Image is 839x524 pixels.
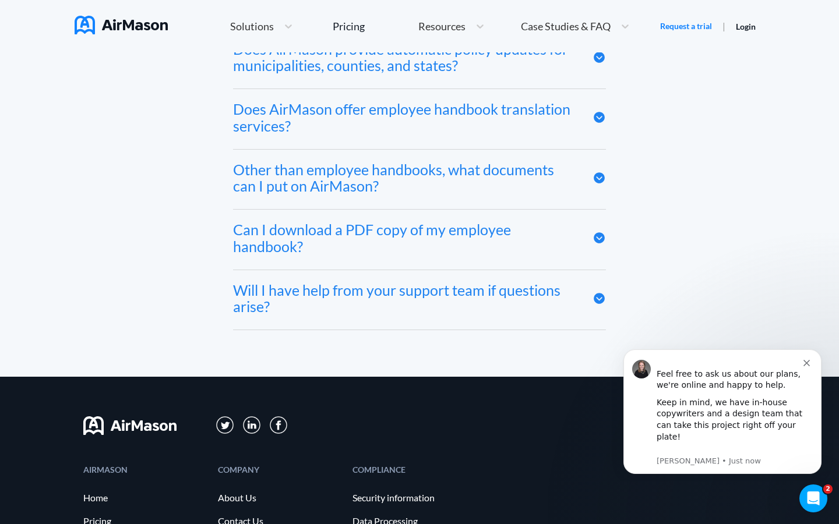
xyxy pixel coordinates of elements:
[233,161,575,195] div: Other than employee handbooks, what documents can I put on AirMason?
[606,339,839,481] iframe: Intercom notifications message
[233,282,575,316] div: Will I have help from your support team if questions arise?
[83,416,177,435] img: svg+xml;base64,PHN2ZyB3aWR0aD0iMTYwIiBoZWlnaHQ9IjMyIiB2aWV3Qm94PSIwIDAgMTYwIDMyIiBmaWxsPSJub25lIi...
[352,493,475,503] a: Security information
[83,493,206,503] a: Home
[333,21,365,31] div: Pricing
[418,21,466,31] span: Resources
[270,416,287,434] img: svg+xml;base64,PD94bWwgdmVyc2lvbj0iMS4wIiBlbmNvZGluZz0iVVRGLTgiPz4KPHN2ZyB3aWR0aD0iMzBweCIgaGVpZ2...
[333,16,365,37] a: Pricing
[75,16,168,34] img: AirMason Logo
[660,20,712,32] a: Request a trial
[230,21,274,31] span: Solutions
[243,416,261,434] img: svg+xml;base64,PD94bWwgdmVyc2lvbj0iMS4wIiBlbmNvZGluZz0iVVRGLTgiPz4KPHN2ZyB3aWR0aD0iMzFweCIgaGVpZ2...
[722,20,725,31] span: |
[736,22,756,31] a: Login
[218,466,341,473] div: COMPANY
[216,416,234,434] img: svg+xml;base64,PD94bWwgdmVyc2lvbj0iMS4wIiBlbmNvZGluZz0iVVRGLTgiPz4KPHN2ZyB3aWR0aD0iMzFweCIgaGVpZ2...
[233,41,575,75] div: Does AirMason provide automatic policy updates for municipalities, counties, and states?
[799,484,827,512] iframe: Intercom live chat
[233,221,575,255] div: Can I download a PDF copy of my employee handbook?
[233,101,575,134] div: Does AirMason offer employee handbook translation services?
[352,466,475,473] div: COMPLIANCE
[823,484,833,494] span: 2
[218,493,341,503] a: About Us
[83,466,206,473] div: AIRMASON
[521,21,611,31] span: Case Studies & FAQ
